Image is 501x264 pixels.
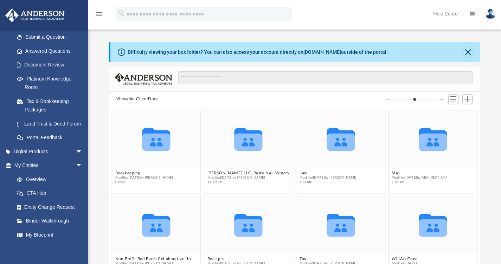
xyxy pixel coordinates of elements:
button: Receipts [207,256,265,261]
span: arrow_drop_down [76,159,90,173]
a: Digital Productsarrow_drop_down [5,144,93,159]
button: Bookkeeping [115,170,173,175]
a: Entity Change Request [10,200,93,214]
a: My Blueprint [10,228,90,242]
a: CTA Hub [10,186,93,200]
a: Overview [10,172,93,186]
i: search [117,9,125,17]
span: Modified [DATE] by [PERSON_NAME] [115,175,173,180]
button: Tax [300,256,358,261]
img: Anderson Advisors Platinum Portal [3,8,67,22]
span: Modified [DATE] by [PERSON_NAME] [300,175,358,180]
a: Land Trust & Deed Forum [10,117,93,131]
a: My Entitiesarrow_drop_down [5,159,93,173]
a: Document Review [10,58,93,72]
span: 14.49 KB [207,180,290,185]
a: menu [95,13,103,18]
button: [PERSON_NAME] LLC_Rusty Nail Winery [207,170,290,175]
a: Binder Walkthrough [10,214,93,228]
button: Non-Profit Red Earth Collaborative, Inc [115,256,192,261]
button: Law [300,170,358,175]
button: WillAndTrust [392,256,418,261]
span: Modified [DATE] by ABA_NEST_APP [392,175,448,180]
img: User Pic [485,9,496,19]
a: Submit a Question [10,30,93,44]
i: menu [95,10,103,18]
input: Column size [392,97,437,102]
span: 1.47 MB [392,180,448,185]
button: Add [462,94,473,104]
button: Close [463,47,473,57]
div: Difficulty viewing your box folder? You can also access your account directly on outside of the p... [128,49,388,56]
button: Increase column size [439,97,444,102]
input: Search files and folders [178,71,473,84]
span: Modified [DATE] by [PERSON_NAME] [207,175,290,180]
span: arrow_drop_down [76,144,90,159]
a: [DOMAIN_NAME] [303,49,341,55]
button: Viewable-ClientDocs [116,96,158,102]
a: Tax & Bookkeeping Packages [10,94,93,117]
a: Platinum Knowledge Room [10,72,93,94]
button: Switch to List View [448,94,459,104]
a: Portal Feedback [10,131,93,145]
button: Decrease column size [385,97,390,102]
a: Answered Questions [10,44,93,58]
button: Mail [392,170,448,175]
span: 0 Byte [115,180,173,185]
span: 133 MB [300,180,358,185]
